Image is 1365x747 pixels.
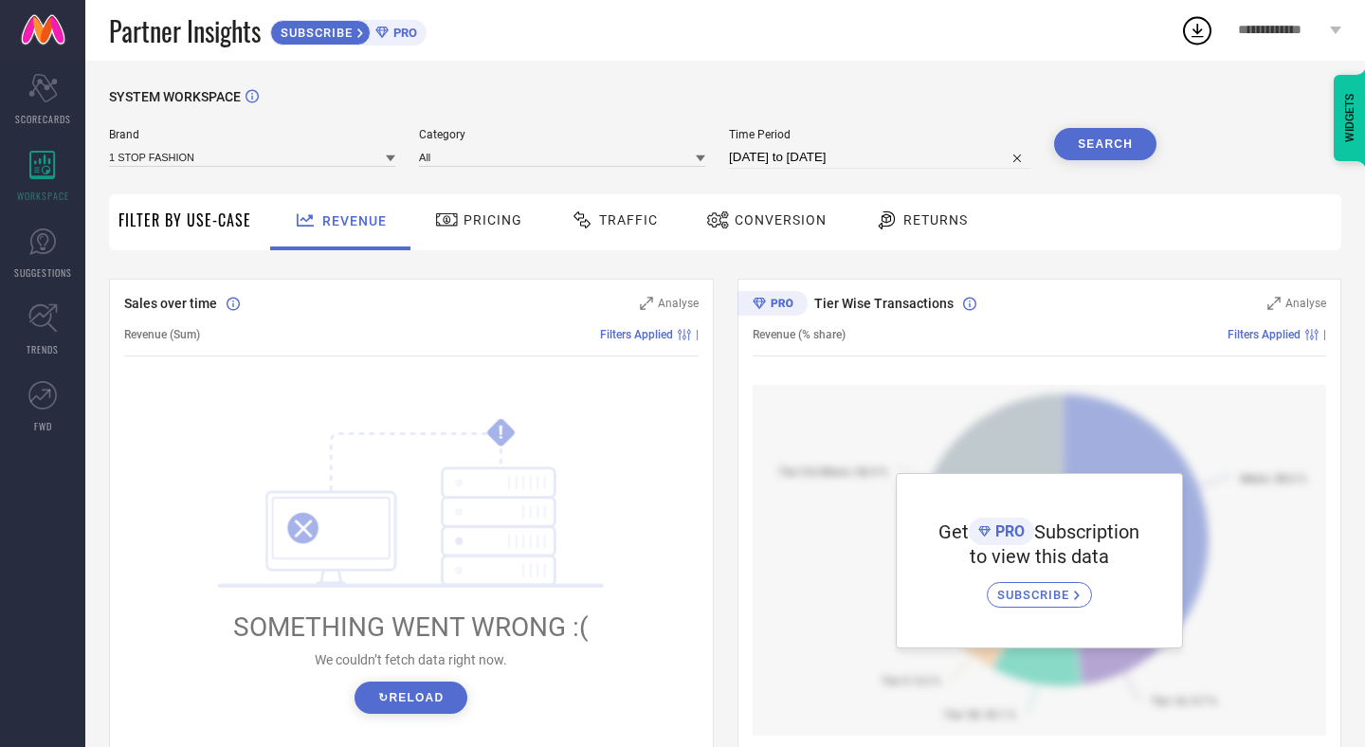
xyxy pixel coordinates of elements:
div: Premium [737,291,808,319]
span: Tier Wise Transactions [814,296,954,311]
span: Analyse [1285,297,1326,310]
span: Revenue [322,213,387,228]
span: Sales over time [124,296,217,311]
svg: Zoom [1267,297,1281,310]
button: ↻Reload [355,682,467,714]
span: SUGGESTIONS [14,265,72,280]
span: PRO [389,26,417,40]
span: Pricing [464,212,522,228]
span: Revenue (Sum) [124,328,200,341]
span: Subscription [1034,520,1139,543]
span: SOMETHING WENT WRONG :( [233,611,589,643]
span: Revenue (% share) [753,328,846,341]
span: SYSTEM WORKSPACE [109,89,241,104]
svg: Zoom [640,297,653,310]
span: | [696,328,699,341]
span: TRENDS [27,342,59,356]
span: Analyse [658,297,699,310]
span: Filters Applied [600,328,673,341]
span: Traffic [599,212,658,228]
span: Time Period [729,128,1030,141]
span: Conversion [735,212,827,228]
span: | [1323,328,1326,341]
span: SCORECARDS [15,112,71,126]
span: SUBSCRIBE [997,588,1074,602]
a: SUBSCRIBEPRO [270,15,427,46]
div: Open download list [1180,13,1214,47]
span: Filter By Use-Case [118,209,251,231]
span: Filters Applied [1228,328,1301,341]
span: Returns [903,212,968,228]
span: to view this data [970,545,1109,568]
span: WORKSPACE [17,189,69,203]
span: SUBSCRIBE [271,26,357,40]
span: PRO [991,522,1025,540]
span: Partner Insights [109,11,261,50]
span: Get [938,520,969,543]
button: Search [1054,128,1156,160]
tspan: ! [499,422,503,444]
span: We couldn’t fetch data right now. [315,652,507,667]
span: FWD [34,419,52,433]
span: Category [419,128,705,141]
a: SUBSCRIBE [987,568,1092,608]
input: Select time period [729,146,1030,169]
span: Brand [109,128,395,141]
